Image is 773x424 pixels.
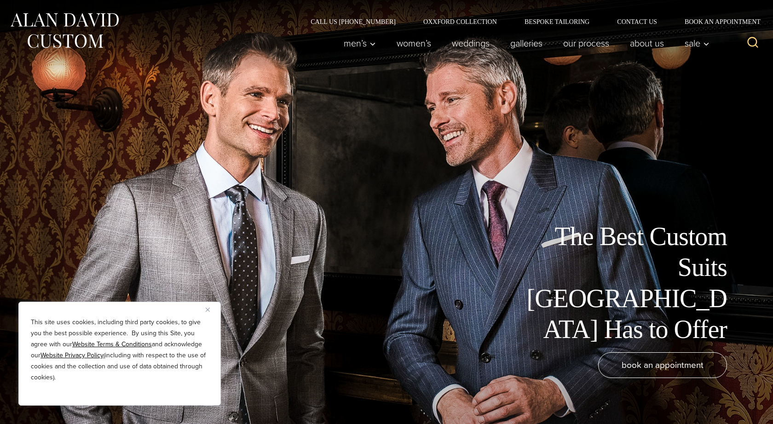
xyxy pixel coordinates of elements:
span: Sale [685,39,710,48]
a: weddings [442,34,500,52]
button: View Search Form [742,32,764,54]
span: Men’s [344,39,376,48]
a: Website Privacy Policy [40,350,104,360]
img: Alan David Custom [9,10,120,51]
a: Women’s [386,34,442,52]
span: book an appointment [622,358,704,372]
a: book an appointment [598,352,727,378]
p: This site uses cookies, including third party cookies, to give you the best possible experience. ... [31,317,208,383]
a: Website Terms & Conditions [72,339,152,349]
a: Book an Appointment [671,18,764,25]
a: Galleries [500,34,553,52]
a: About Us [620,34,675,52]
a: Oxxford Collection [410,18,511,25]
button: Close [206,304,217,315]
h1: The Best Custom Suits [GEOGRAPHIC_DATA] Has to Offer [520,221,727,345]
nav: Primary Navigation [334,34,715,52]
img: Close [206,308,210,312]
a: Our Process [553,34,620,52]
nav: Secondary Navigation [297,18,764,25]
a: Call Us [PHONE_NUMBER] [297,18,410,25]
a: Bespoke Tailoring [511,18,603,25]
a: Contact Us [603,18,671,25]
